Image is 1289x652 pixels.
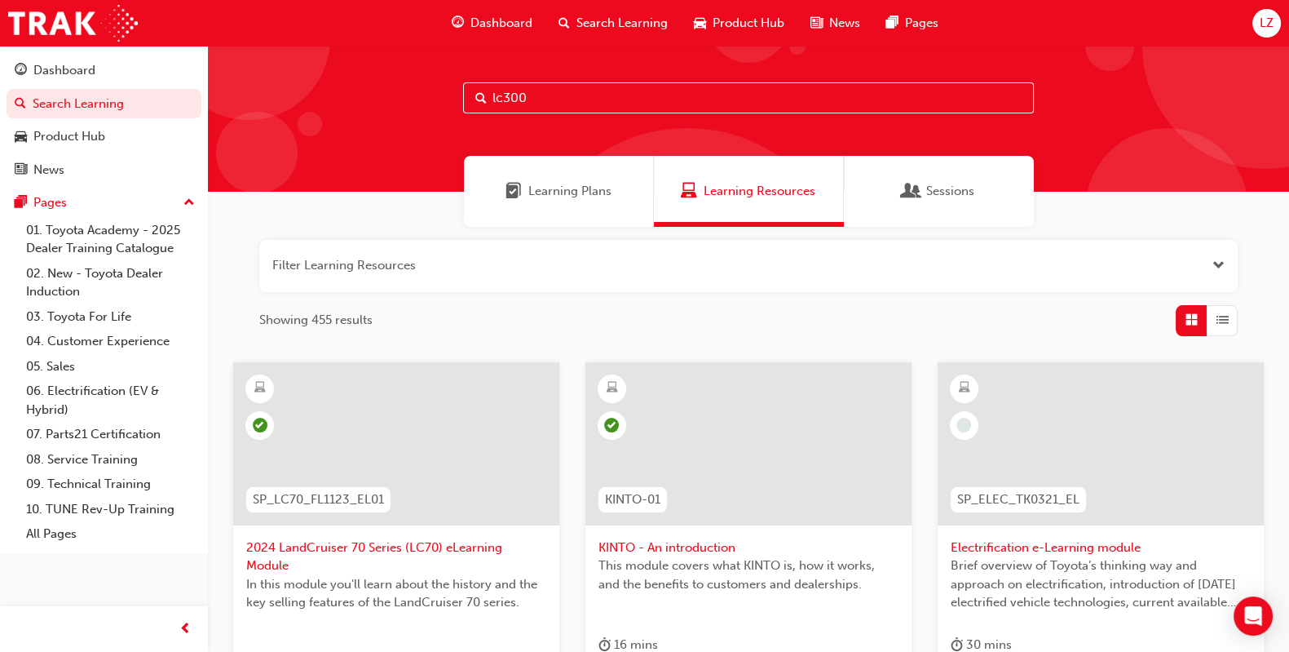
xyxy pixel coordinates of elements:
[951,539,1251,557] span: Electrification e-Learning module
[20,218,201,261] a: 01. Toyota Academy - 2025 Dealer Training Catalogue
[505,182,522,201] span: Learning Plans
[957,490,1079,509] span: SP_ELEC_TK0321_EL
[681,182,697,201] span: Learning Resources
[7,55,201,86] a: Dashboard
[259,311,373,330] span: Showing 455 results
[7,188,201,218] button: Pages
[20,447,201,472] a: 08. Service Training
[545,7,681,40] a: search-iconSearch Learning
[926,182,974,201] span: Sessions
[1234,597,1273,636] div: Open Intercom Messenger
[20,354,201,379] a: 05. Sales
[1185,311,1198,330] span: Grid
[576,14,668,33] span: Search Learning
[15,64,27,78] span: guage-icon
[956,418,971,432] span: learningRecordVerb_NONE-icon
[886,13,898,33] span: pages-icon
[7,89,201,119] a: Search Learning
[694,13,706,33] span: car-icon
[33,161,64,180] div: News
[20,379,201,422] a: 06. Electrification (EV & Hybrid)
[179,619,192,640] span: prev-icon
[558,13,570,33] span: search-icon
[713,14,784,33] span: Product Hub
[606,378,617,399] span: learningResourceType_ELEARNING-icon
[20,261,201,304] a: 02. New - Toyota Dealer Induction
[797,7,873,40] a: news-iconNews
[1260,14,1274,33] span: LZ
[654,156,844,227] a: Learning ResourcesLearning Resources
[598,557,898,593] span: This module covers what KINTO is, how it works, and the benefits to customers and dealerships.
[1216,311,1229,330] span: List
[20,304,201,330] a: 03. Toyota For Life
[951,557,1251,612] span: Brief overview of Toyota’s thinking way and approach on electrification, introduction of [DATE] e...
[20,472,201,497] a: 09. Technical Training
[20,422,201,447] a: 07. Parts21 Certification
[183,193,195,214] span: up-icon
[253,490,384,509] span: SP_LC70_FL1123_EL01
[903,182,920,201] span: Sessions
[15,97,26,112] span: search-icon
[33,127,105,146] div: Product Hub
[704,182,815,201] span: Learning Resources
[7,52,201,188] button: DashboardSearch LearningProduct HubNews
[246,539,546,575] span: 2024 LandCruiser 70 Series (LC70) eLearning Module
[8,5,138,42] img: Trak
[254,378,266,399] span: learningResourceType_ELEARNING-icon
[470,14,532,33] span: Dashboard
[7,155,201,185] a: News
[246,575,546,612] span: In this module you'll learn about the history and the key selling features of the LandCruiser 70 ...
[829,14,860,33] span: News
[844,156,1034,227] a: SessionsSessions
[253,418,267,432] span: learningRecordVerb_PASS-icon
[20,329,201,354] a: 04. Customer Experience
[475,89,487,108] span: Search
[604,418,619,432] span: learningRecordVerb_PASS-icon
[528,182,611,201] span: Learning Plans
[20,521,201,547] a: All Pages
[605,490,660,509] span: KINTO-01
[463,82,1034,113] input: Search...
[15,163,27,178] span: news-icon
[810,13,823,33] span: news-icon
[905,14,938,33] span: Pages
[33,193,67,212] div: Pages
[7,122,201,152] a: Product Hub
[1252,9,1281,38] button: LZ
[15,196,27,211] span: pages-icon
[681,7,797,40] a: car-iconProduct Hub
[15,130,27,144] span: car-icon
[464,156,654,227] a: Learning PlansLearning Plans
[20,497,201,522] a: 10. TUNE Rev-Up Training
[439,7,545,40] a: guage-iconDashboard
[873,7,951,40] a: pages-iconPages
[452,13,464,33] span: guage-icon
[1212,256,1225,275] button: Open the filter
[598,539,898,557] span: KINTO - An introduction
[958,378,969,399] span: learningResourceType_ELEARNING-icon
[33,61,95,80] div: Dashboard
